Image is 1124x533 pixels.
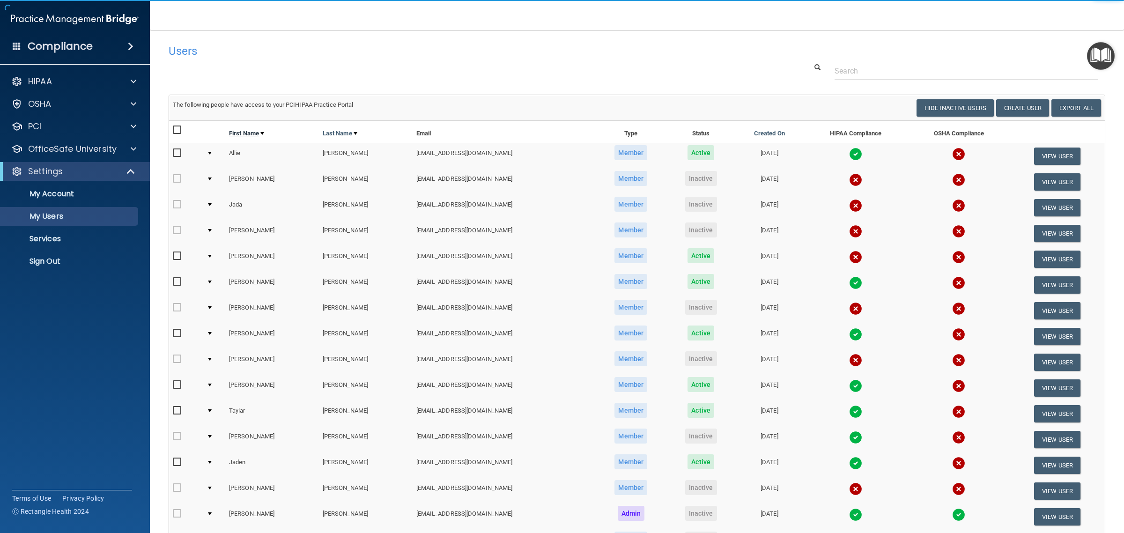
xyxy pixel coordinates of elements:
td: [EMAIL_ADDRESS][DOMAIN_NAME] [413,452,596,478]
p: PCI [28,121,41,132]
a: Last Name [323,128,357,139]
td: [EMAIL_ADDRESS][DOMAIN_NAME] [413,478,596,504]
td: [PERSON_NAME] [225,272,319,298]
span: Inactive [685,222,717,237]
span: Active [688,403,714,418]
th: HIPAA Compliance [803,121,908,143]
span: Active [688,326,714,341]
img: tick.e7d51cea.svg [849,328,862,341]
img: tick.e7d51cea.svg [849,508,862,521]
td: [PERSON_NAME] [319,401,413,427]
a: OSHA [11,98,136,110]
img: tick.e7d51cea.svg [849,405,862,418]
img: PMB logo [11,10,139,29]
iframe: Drift Widget Chat Controller [962,467,1113,504]
td: [EMAIL_ADDRESS][DOMAIN_NAME] [413,504,596,530]
span: Inactive [685,197,717,212]
span: Active [688,274,714,289]
td: [DATE] [736,427,804,452]
td: [DATE] [736,401,804,427]
span: Member [614,429,647,444]
td: [PERSON_NAME] [319,246,413,272]
td: [EMAIL_ADDRESS][DOMAIN_NAME] [413,324,596,349]
button: View User [1034,457,1080,474]
span: Member [614,145,647,160]
button: View User [1034,173,1080,191]
h4: Users [169,45,709,57]
th: Type [596,121,666,143]
button: Create User [996,99,1049,117]
td: [DATE] [736,324,804,349]
a: Settings [11,166,136,177]
img: tick.e7d51cea.svg [849,276,862,289]
a: First Name [229,128,264,139]
img: cross.ca9f0e7f.svg [952,405,965,418]
p: HIPAA [28,76,52,87]
td: [DATE] [736,143,804,169]
td: [EMAIL_ADDRESS][DOMAIN_NAME] [413,401,596,427]
button: View User [1034,251,1080,268]
td: [EMAIL_ADDRESS][DOMAIN_NAME] [413,246,596,272]
td: Jaden [225,452,319,478]
img: cross.ca9f0e7f.svg [952,148,965,161]
td: [DATE] [736,221,804,246]
span: Active [688,248,714,263]
td: [PERSON_NAME] [319,298,413,324]
p: My Users [6,212,134,221]
img: cross.ca9f0e7f.svg [952,225,965,238]
td: [PERSON_NAME] [319,427,413,452]
td: [PERSON_NAME] [225,349,319,375]
a: HIPAA [11,76,136,87]
span: Member [614,326,647,341]
td: [PERSON_NAME] [225,504,319,530]
td: [PERSON_NAME] [225,221,319,246]
td: [PERSON_NAME] [319,169,413,195]
td: [EMAIL_ADDRESS][DOMAIN_NAME] [413,195,596,221]
td: [PERSON_NAME] [225,375,319,401]
img: cross.ca9f0e7f.svg [849,354,862,367]
img: cross.ca9f0e7f.svg [952,199,965,212]
td: [DATE] [736,452,804,478]
img: cross.ca9f0e7f.svg [952,379,965,392]
td: [PERSON_NAME] [319,324,413,349]
span: Member [614,454,647,469]
span: Active [688,377,714,392]
img: tick.e7d51cea.svg [849,431,862,444]
span: Active [688,454,714,469]
img: cross.ca9f0e7f.svg [849,173,862,186]
td: [PERSON_NAME] [319,504,413,530]
a: Terms of Use [12,494,51,503]
button: View User [1034,328,1080,345]
td: [EMAIL_ADDRESS][DOMAIN_NAME] [413,143,596,169]
td: [DATE] [736,298,804,324]
p: My Account [6,189,134,199]
a: PCI [11,121,136,132]
img: cross.ca9f0e7f.svg [952,276,965,289]
img: cross.ca9f0e7f.svg [849,199,862,212]
td: [DATE] [736,195,804,221]
th: Status [666,121,736,143]
td: [PERSON_NAME] [319,349,413,375]
span: Member [614,274,647,289]
td: [PERSON_NAME] [319,221,413,246]
input: Search [835,62,1098,80]
img: cross.ca9f0e7f.svg [849,302,862,315]
img: cross.ca9f0e7f.svg [952,457,965,470]
img: cross.ca9f0e7f.svg [849,251,862,264]
a: Privacy Policy [62,494,104,503]
span: The following people have access to your PCIHIPAA Practice Portal [173,101,354,108]
td: [PERSON_NAME] [225,169,319,195]
td: [PERSON_NAME] [319,478,413,504]
span: Ⓒ Rectangle Health 2024 [12,507,89,516]
img: cross.ca9f0e7f.svg [952,251,965,264]
img: tick.e7d51cea.svg [849,148,862,161]
span: Inactive [685,351,717,366]
img: tick.e7d51cea.svg [849,457,862,470]
td: Allie [225,143,319,169]
td: [EMAIL_ADDRESS][DOMAIN_NAME] [413,375,596,401]
span: Member [614,480,647,495]
img: tick.e7d51cea.svg [849,379,862,392]
span: Inactive [685,506,717,521]
td: [DATE] [736,375,804,401]
td: [PERSON_NAME] [319,272,413,298]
